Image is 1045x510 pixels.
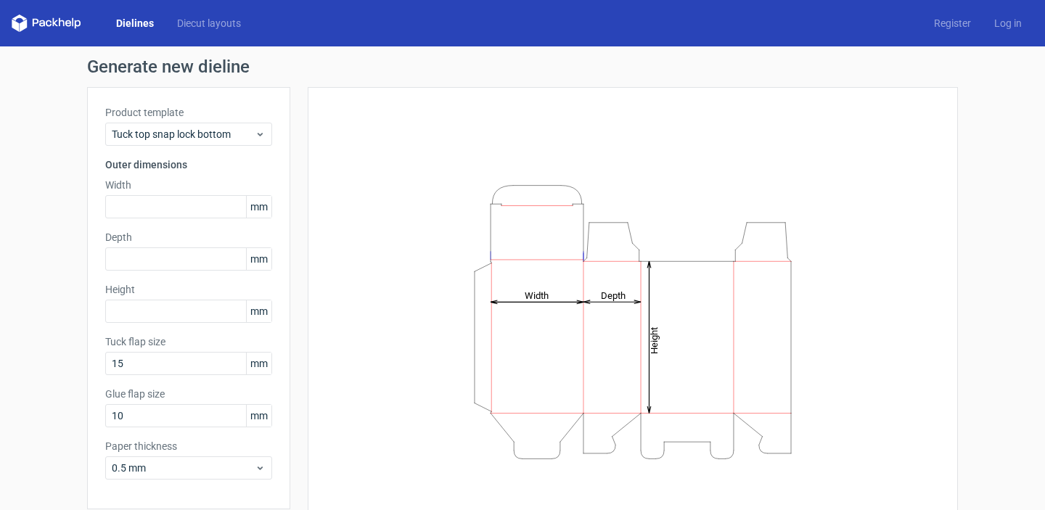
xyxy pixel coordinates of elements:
[246,196,271,218] span: mm
[105,439,272,453] label: Paper thickness
[525,289,549,300] tspan: Width
[165,16,253,30] a: Diecut layouts
[112,461,255,475] span: 0.5 mm
[922,16,983,30] a: Register
[105,334,272,349] label: Tuck flap size
[87,58,958,75] h1: Generate new dieline
[246,405,271,427] span: mm
[105,230,272,244] label: Depth
[104,16,165,30] a: Dielines
[105,178,272,192] label: Width
[246,248,271,270] span: mm
[105,157,272,172] h3: Outer dimensions
[246,300,271,322] span: mm
[983,16,1033,30] a: Log in
[246,353,271,374] span: mm
[649,326,660,353] tspan: Height
[105,387,272,401] label: Glue flap size
[105,282,272,297] label: Height
[601,289,626,300] tspan: Depth
[105,105,272,120] label: Product template
[112,127,255,141] span: Tuck top snap lock bottom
